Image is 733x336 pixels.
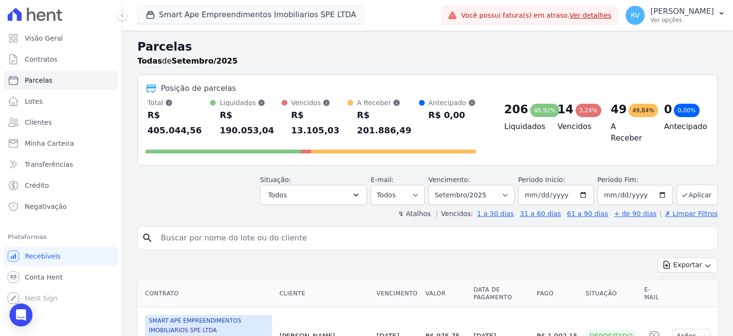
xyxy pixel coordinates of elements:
[518,176,565,184] label: Período Inicío:
[650,16,714,24] p: Ver opções
[520,210,561,217] a: 31 a 60 dias
[674,104,700,117] div: 0,00%
[25,202,67,211] span: Negativação
[25,97,43,106] span: Lotes
[268,189,287,201] span: Todos
[8,231,114,243] div: Plataformas
[25,54,57,64] span: Contratos
[220,108,281,138] div: R$ 190.053,04
[25,160,73,169] span: Transferências
[4,197,118,216] a: Negativação
[142,232,153,244] i: search
[147,98,210,108] div: Total
[25,139,74,148] span: Minha Carteira
[470,280,533,307] th: Data de Pagamento
[4,176,118,195] a: Crédito
[4,113,118,132] a: Clientes
[276,280,373,307] th: Cliente
[4,134,118,153] a: Minha Carteira
[658,258,718,272] button: Exportar
[618,2,733,29] button: RV [PERSON_NAME] Ver opções
[25,76,52,85] span: Parcelas
[291,98,347,108] div: Vencidos
[260,176,291,184] label: Situação:
[429,176,470,184] label: Vencimento:
[567,210,608,217] a: 61 a 90 dias
[677,184,718,205] button: Aplicar
[664,121,702,132] h4: Antecipado
[611,102,627,117] div: 49
[477,210,514,217] a: 1 a 30 dias
[557,102,573,117] div: 14
[357,108,419,138] div: R$ 201.886,49
[4,247,118,266] a: Recebíveis
[614,210,657,217] a: + de 90 dias
[557,121,596,132] h4: Vencidos
[533,280,582,307] th: Pago
[530,104,560,117] div: 46,92%
[576,104,601,117] div: 3,24%
[611,121,649,144] h4: A Receber
[155,228,713,248] input: Buscar por nome do lote ou do cliente
[597,175,673,185] label: Período Fim:
[429,98,476,108] div: Antecipado
[25,33,63,43] span: Visão Geral
[429,108,476,123] div: R$ 0,00
[220,98,281,108] div: Liquidados
[504,121,543,132] h4: Liquidados
[161,83,236,94] div: Posição de parcelas
[650,7,714,16] p: [PERSON_NAME]
[25,181,49,190] span: Crédito
[10,303,32,326] div: Open Intercom Messenger
[291,108,347,138] div: R$ 13.105,03
[137,6,364,24] button: Smart Ape Empreendimentos Imobiliarios SPE LTDA
[4,155,118,174] a: Transferências
[660,210,718,217] a: ✗ Limpar Filtros
[4,92,118,111] a: Lotes
[582,280,640,307] th: Situação
[631,12,640,19] span: RV
[4,29,118,48] a: Visão Geral
[25,118,52,127] span: Clientes
[570,11,612,19] a: Ver detalhes
[137,280,276,307] th: Contrato
[437,210,473,217] label: Vencidos:
[260,185,367,205] button: Todos
[25,272,63,282] span: Conta Hent
[371,176,394,184] label: E-mail:
[147,108,210,138] div: R$ 405.044,56
[357,98,419,108] div: A Receber
[421,280,470,307] th: Valor
[664,102,672,117] div: 0
[628,104,658,117] div: 49,84%
[4,71,118,90] a: Parcelas
[137,56,162,65] strong: Todas
[504,102,528,117] div: 206
[172,56,238,65] strong: Setembro/2025
[461,11,611,21] span: Você possui fatura(s) em atraso.
[640,280,669,307] th: E-mail
[4,50,118,69] a: Contratos
[398,210,430,217] label: ↯ Atalhos
[373,280,421,307] th: Vencimento
[137,38,718,55] h2: Parcelas
[25,251,61,261] span: Recebíveis
[137,55,238,67] p: de
[145,315,272,336] span: SMART APE EMPREENDIMENTOS IMOBILIARIOS SPE LTDA
[4,268,118,287] a: Conta Hent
